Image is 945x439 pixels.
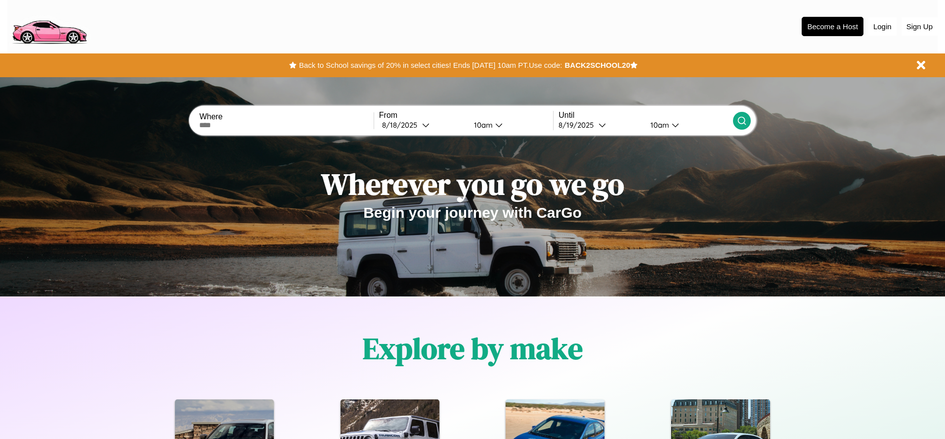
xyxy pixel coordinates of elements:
button: 10am [643,120,732,130]
button: 8/18/2025 [379,120,466,130]
img: logo [7,5,91,47]
label: From [379,111,553,120]
button: Login [868,17,897,36]
div: 10am [469,120,495,130]
button: Become a Host [802,17,863,36]
div: 8 / 18 / 2025 [382,120,422,130]
div: 8 / 19 / 2025 [558,120,599,130]
label: Where [199,112,373,121]
h1: Explore by make [363,328,583,369]
div: 10am [645,120,672,130]
b: BACK2SCHOOL20 [564,61,630,69]
button: Sign Up [902,17,938,36]
label: Until [558,111,732,120]
button: 10am [466,120,553,130]
button: Back to School savings of 20% in select cities! Ends [DATE] 10am PT.Use code: [297,58,564,72]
